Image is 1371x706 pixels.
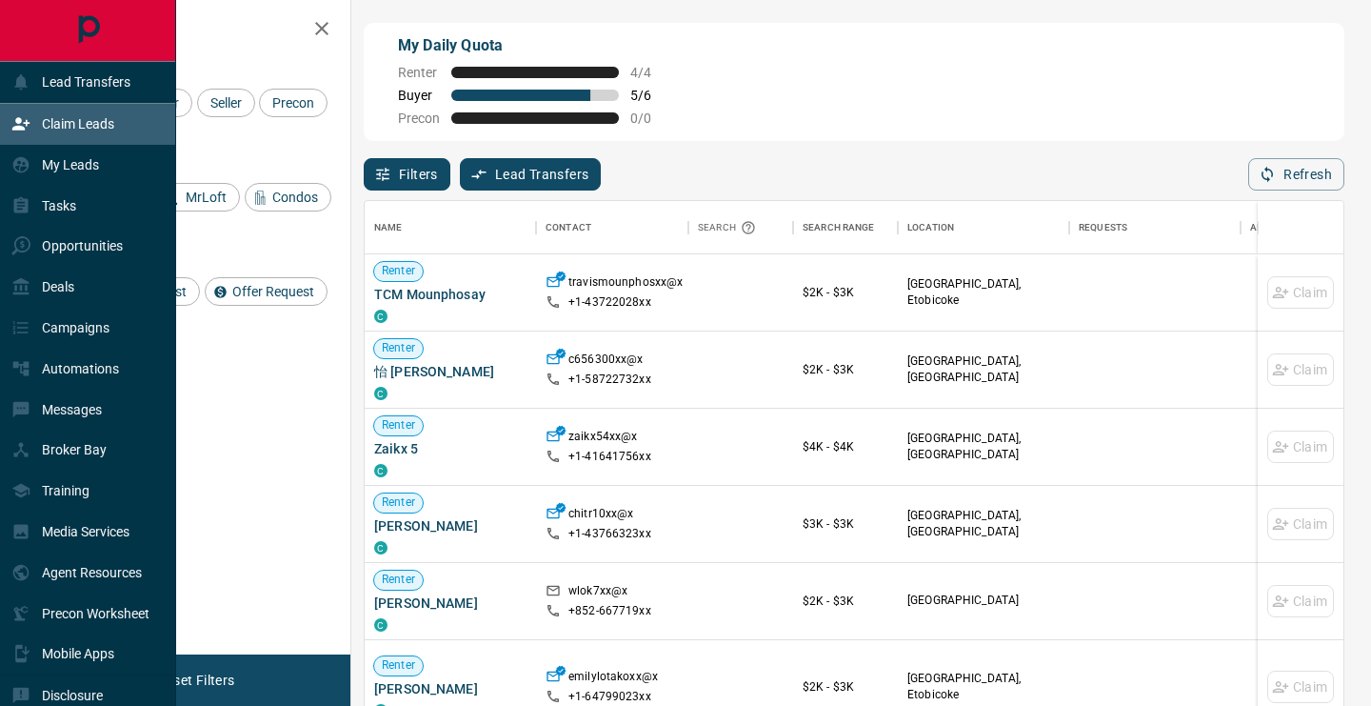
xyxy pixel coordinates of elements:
[630,111,672,126] span: 0 / 0
[179,190,233,205] span: MrLoft
[803,438,888,455] p: $4K - $4K
[374,657,423,674] span: Renter
[374,572,423,588] span: Renter
[374,285,527,304] span: TCM Mounphosay
[568,372,651,388] p: +1- 58722732xx
[568,526,651,542] p: +1- 43766323xx
[205,277,328,306] div: Offer Request
[374,541,387,555] div: condos.ca
[374,679,527,698] span: [PERSON_NAME]
[398,88,440,103] span: Buyer
[1069,201,1241,254] div: Requests
[568,689,651,705] p: +1- 64799023xx
[398,65,440,80] span: Renter
[568,449,651,465] p: +1- 41641756xx
[374,417,423,434] span: Renter
[374,340,423,356] span: Renter
[259,89,328,117] div: Precon
[374,594,527,613] span: [PERSON_NAME]
[898,201,1069,254] div: Location
[374,618,387,632] div: condos.ca
[374,362,527,381] span: 怡 [PERSON_NAME]
[266,95,321,111] span: Precon
[803,361,888,378] p: $2K - $3K
[630,88,672,103] span: 5 / 6
[365,201,536,254] div: Name
[204,95,248,111] span: Seller
[158,183,240,212] div: MrLoft
[568,294,651,311] p: +1- 43722028xx
[568,352,643,372] p: c656300xx@x
[907,353,1060,386] p: [GEOGRAPHIC_DATA], [GEOGRAPHIC_DATA]
[266,190,325,205] span: Condos
[374,439,527,458] span: Zaikx 5
[907,508,1060,540] p: [GEOGRAPHIC_DATA], [GEOGRAPHIC_DATA]
[364,158,450,191] button: Filters
[698,201,761,254] div: Search
[1248,158,1344,191] button: Refresh
[1079,201,1127,254] div: Requests
[226,284,321,299] span: Offer Request
[374,494,423,511] span: Renter
[374,201,403,254] div: Name
[568,669,658,689] p: emilylotakoxx@x
[245,183,331,212] div: Condos
[568,429,637,449] p: zaikx54xx@x
[374,310,387,323] div: condos.ca
[907,431,1060,463] p: [GEOGRAPHIC_DATA], [GEOGRAPHIC_DATA]
[803,515,888,533] p: $3K - $3K
[546,201,591,254] div: Contact
[907,671,1060,703] p: [GEOGRAPHIC_DATA], Etobicoke
[803,593,888,610] p: $2K - $3K
[374,263,423,279] span: Renter
[907,593,1060,609] p: [GEOGRAPHIC_DATA]
[568,603,651,619] p: +852- 667719xx
[568,583,627,603] p: wlok7xx@x
[568,506,633,526] p: chitr10xx@x
[61,19,331,42] h2: Filters
[374,464,387,477] div: condos.ca
[907,276,1060,309] p: [GEOGRAPHIC_DATA], Etobicoke
[398,34,672,57] p: My Daily Quota
[197,89,255,117] div: Seller
[460,158,602,191] button: Lead Transfers
[803,284,888,301] p: $2K - $3K
[398,111,440,126] span: Precon
[536,201,688,254] div: Contact
[803,201,875,254] div: Search Range
[630,65,672,80] span: 4 / 4
[793,201,898,254] div: Search Range
[145,664,247,696] button: Reset Filters
[374,516,527,535] span: [PERSON_NAME]
[907,201,954,254] div: Location
[803,678,888,696] p: $2K - $3K
[374,387,387,400] div: condos.ca
[568,274,683,294] p: travismounphosxx@x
